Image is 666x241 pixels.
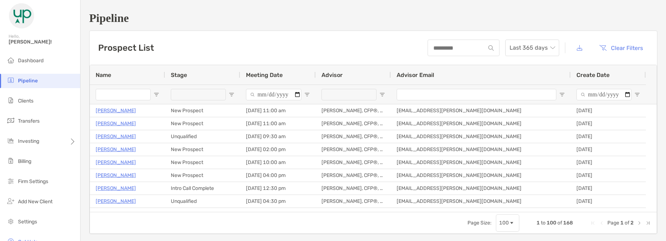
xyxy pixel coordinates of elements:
p: [PERSON_NAME] [96,106,136,115]
span: Transfers [18,118,40,124]
div: [DATE] [571,182,646,195]
div: [PERSON_NAME], CFP®, CFA®, CDFA® [316,156,391,169]
div: New Prospect [165,156,240,169]
div: First Page [590,220,596,226]
a: [PERSON_NAME] [96,119,136,128]
div: [DATE] 12:30 pm [240,182,316,195]
div: Next Page [637,220,642,226]
img: add_new_client icon [6,197,15,205]
div: [EMAIL_ADDRESS][PERSON_NAME][DOMAIN_NAME] [391,169,571,182]
div: [DATE] [571,130,646,143]
div: Last Page [645,220,651,226]
input: Advisor Email Filter Input [397,89,556,100]
img: billing icon [6,156,15,165]
div: [DATE] [571,143,646,156]
div: [EMAIL_ADDRESS][PERSON_NAME][DOMAIN_NAME] [391,130,571,143]
div: Previous Page [599,220,605,226]
div: [DATE] [571,117,646,130]
button: Clear Filters [594,40,648,56]
button: Open Filter Menu [634,92,640,97]
div: New Prospect [165,117,240,130]
a: [PERSON_NAME] [96,171,136,180]
span: Stage [171,72,187,78]
div: Page Size: [467,220,492,226]
div: [EMAIL_ADDRESS][PERSON_NAME][DOMAIN_NAME] [391,117,571,130]
span: to [541,220,546,226]
input: Name Filter Input [96,89,151,100]
div: [DATE] 09:30 am [240,208,316,220]
a: [PERSON_NAME] [96,197,136,206]
div: [EMAIL_ADDRESS][PERSON_NAME][DOMAIN_NAME] [391,182,571,195]
span: Advisor [321,72,343,78]
img: Zoe Logo [9,3,35,29]
img: settings icon [6,217,15,226]
span: Investing [18,138,39,144]
div: [PERSON_NAME], CFP®, CFA®, CDFA® [316,182,391,195]
img: investing icon [6,136,15,145]
div: [DATE] [571,195,646,208]
div: [PERSON_NAME], CFP®, CFA®, CDFA® [316,117,391,130]
span: 168 [563,220,573,226]
button: Open Filter Menu [229,92,234,97]
a: [PERSON_NAME] [96,210,136,219]
a: [PERSON_NAME] [96,145,136,154]
input: Create Date Filter Input [576,89,631,100]
div: [DATE] [571,169,646,182]
span: Clients [18,98,33,104]
span: Add New Client [18,199,53,205]
span: Last 365 days [510,40,555,56]
span: Meeting Date [246,72,283,78]
div: [DATE] 11:00 am [240,104,316,117]
p: [PERSON_NAME] [96,132,136,141]
div: Page Size [496,214,519,232]
div: [DATE] 09:30 am [240,130,316,143]
input: Meeting Date Filter Input [246,89,301,100]
div: [EMAIL_ADDRESS][PERSON_NAME][DOMAIN_NAME] [391,208,571,220]
div: [EMAIL_ADDRESS][PERSON_NAME][DOMAIN_NAME] [391,156,571,169]
button: Open Filter Menu [379,92,385,97]
div: New Prospect [165,143,240,156]
div: [DATE] [571,156,646,169]
div: [DATE] 04:30 pm [240,195,316,208]
span: Pipeline [18,78,38,84]
img: transfers icon [6,116,15,125]
div: [EMAIL_ADDRESS][PERSON_NAME][DOMAIN_NAME] [391,143,571,156]
img: firm-settings icon [6,177,15,185]
span: Create Date [576,72,610,78]
div: [PERSON_NAME], CFP®, CFA®, CDFA® [316,208,391,220]
a: [PERSON_NAME] [96,158,136,167]
button: Open Filter Menu [304,92,310,97]
img: dashboard icon [6,56,15,64]
div: Unqualified [165,195,240,208]
span: of [557,220,562,226]
div: New Prospect [165,169,240,182]
div: [DATE] [571,208,646,220]
h1: Pipeline [89,12,657,25]
div: [PERSON_NAME], CFP®, CFA®, CDFA® [316,143,391,156]
span: Advisor Email [397,72,434,78]
span: 1 [537,220,540,226]
span: [PERSON_NAME]! [9,39,76,45]
div: New Prospect [165,104,240,117]
div: [DATE] 10:00 am [240,156,316,169]
div: [PERSON_NAME], CFP®, CFA®, CDFA® [316,169,391,182]
span: Settings [18,219,37,225]
span: 100 [547,220,556,226]
a: [PERSON_NAME] [96,184,136,193]
div: [PERSON_NAME], CFP®, CFA®, CDFA® [316,195,391,208]
div: Client [165,208,240,220]
div: [DATE] 02:00 pm [240,143,316,156]
span: of [625,220,629,226]
span: 1 [620,220,624,226]
button: Open Filter Menu [154,92,159,97]
button: Open Filter Menu [559,92,565,97]
div: [EMAIL_ADDRESS][PERSON_NAME][DOMAIN_NAME] [391,195,571,208]
div: Unqualified [165,130,240,143]
img: input icon [488,45,494,51]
